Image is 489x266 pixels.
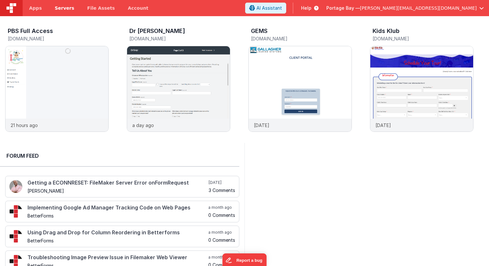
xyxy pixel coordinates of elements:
[326,5,484,11] button: Portage Bay — [PERSON_NAME][EMAIL_ADDRESS][DOMAIN_NAME]
[87,5,115,11] span: File Assets
[27,180,207,186] h4: Getting a ECONNRESET: FileMaker Server Error onFormRequest
[9,230,22,243] img: 295_2.png
[209,188,235,193] h5: 3 Comments
[9,180,22,193] img: 411_2.png
[129,28,185,34] h3: Dr [PERSON_NAME]
[55,5,74,11] span: Servers
[8,28,53,34] h3: PBS Full Access
[256,5,282,11] span: AI Assistant
[27,238,207,243] h5: BetterForms
[208,230,235,235] h5: a month ago
[8,36,109,41] h5: [DOMAIN_NAME]
[6,152,233,160] h2: Forum Feed
[9,205,22,218] img: 295_2.png
[360,5,477,11] span: [PERSON_NAME][EMAIL_ADDRESS][DOMAIN_NAME]
[373,36,473,41] h5: [DOMAIN_NAME]
[251,28,267,34] h3: GEMS
[208,255,235,260] h5: a month ago
[301,5,311,11] span: Help
[27,205,207,211] h4: Implementing Google Ad Manager Tracking Code on Web Pages
[132,122,154,129] p: a day ago
[5,201,239,222] a: Implementing Google Ad Manager Tracking Code on Web Pages BetterForms a month ago 0 Comments
[208,238,235,242] h5: 0 Comments
[326,5,360,11] span: Portage Bay —
[29,5,42,11] span: Apps
[129,36,230,41] h5: [DOMAIN_NAME]
[208,205,235,210] h5: a month ago
[208,213,235,218] h5: 0 Comments
[27,230,207,236] h4: Using Drag and Drop for Column Reordering in Betterforms
[373,28,399,34] h3: Kids Klub
[375,122,391,129] p: [DATE]
[27,188,207,193] h5: [PERSON_NAME]
[245,3,286,14] button: AI Assistant
[5,176,239,197] a: Getting a ECONNRESET: FileMaker Server Error onFormRequest [PERSON_NAME] [DATE] 3 Comments
[27,255,207,261] h4: Troubleshooting Image Preview Issue in Filemaker Web Viewer
[5,226,239,247] a: Using Drag and Drop for Column Reordering in Betterforms BetterForms a month ago 0 Comments
[251,36,352,41] h5: [DOMAIN_NAME]
[254,122,269,129] p: [DATE]
[27,213,207,218] h5: BetterForms
[209,180,235,185] h5: [DATE]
